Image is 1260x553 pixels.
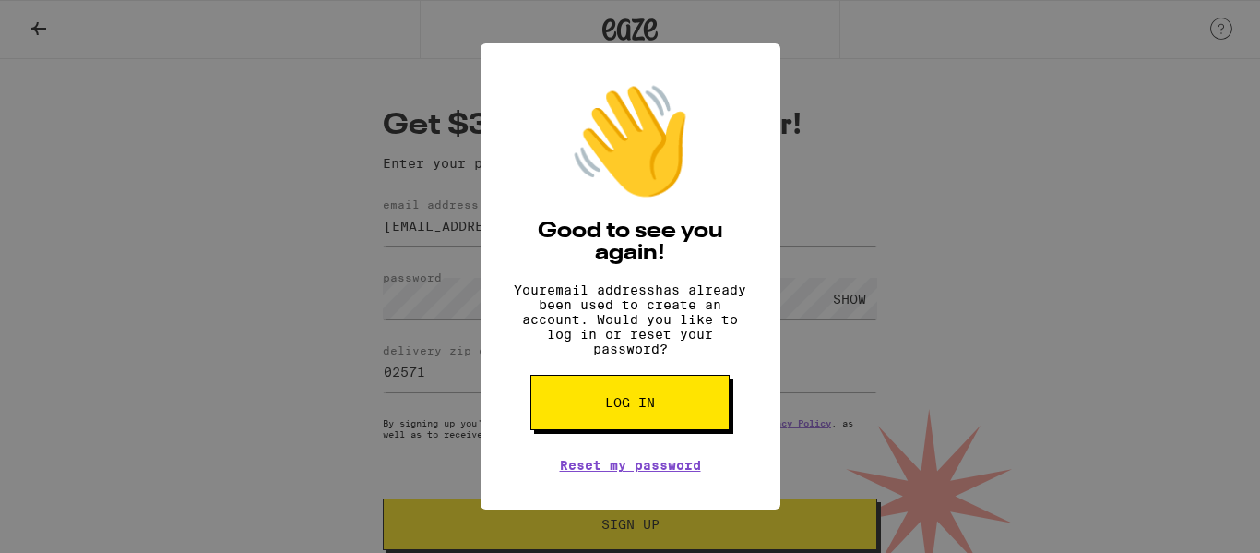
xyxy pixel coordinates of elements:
div: 👋 [565,80,695,202]
button: Log in [530,375,730,430]
a: Reset my password [560,458,701,473]
p: Your email address has already been used to create an account. Would you like to log in or reset ... [508,283,753,356]
span: Hi. Need any help? [11,13,133,28]
span: Log in [605,396,655,409]
h2: Good to see you again! [508,221,753,265]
